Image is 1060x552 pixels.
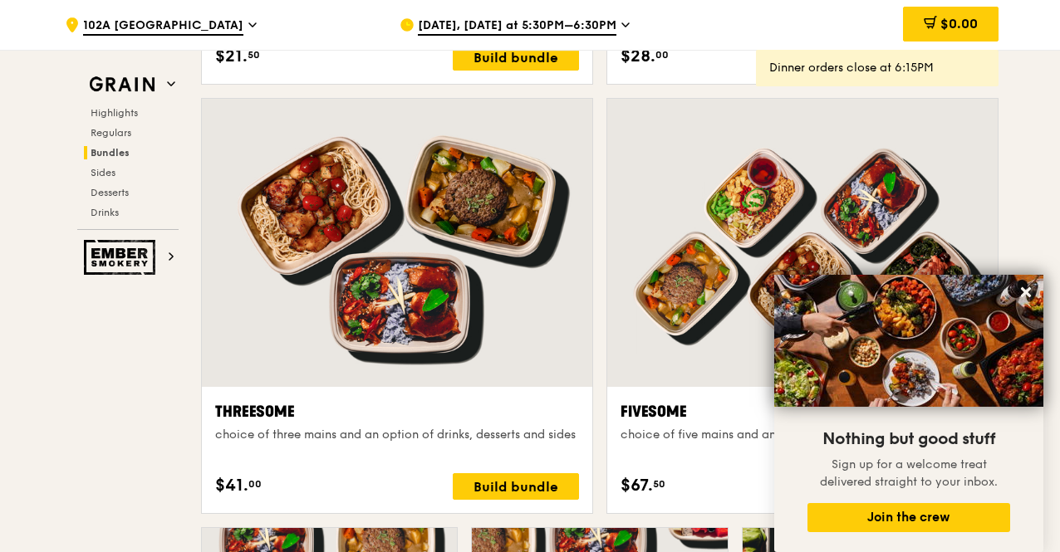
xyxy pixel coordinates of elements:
[215,427,579,443] div: choice of three mains and an option of drinks, desserts and sides
[418,17,616,36] span: [DATE], [DATE] at 5:30PM–6:30PM
[453,44,579,71] div: Build bundle
[822,429,995,449] span: Nothing but good stuff
[215,400,579,423] div: Threesome
[91,167,115,178] span: Sides
[91,107,138,119] span: Highlights
[621,400,984,423] div: Fivesome
[655,48,669,61] span: 00
[84,240,160,275] img: Ember Smokery web logo
[84,70,160,100] img: Grain web logo
[807,503,1010,532] button: Join the crew
[453,473,579,500] div: Build bundle
[940,16,978,32] span: $0.00
[215,473,248,498] span: $41.
[621,44,655,69] span: $28.
[91,147,130,159] span: Bundles
[91,187,129,198] span: Desserts
[248,477,262,491] span: 00
[248,48,260,61] span: 50
[215,44,248,69] span: $21.
[91,127,131,139] span: Regulars
[769,60,985,76] div: Dinner orders close at 6:15PM
[83,17,243,36] span: 102A [GEOGRAPHIC_DATA]
[1013,279,1039,305] button: Close
[621,473,653,498] span: $67.
[621,427,984,443] div: choice of five mains and an option of drinks, desserts and sides
[820,457,998,489] span: Sign up for a welcome treat delivered straight to your inbox.
[774,275,1043,407] img: DSC07876-Edit02-Large.jpeg
[653,477,665,491] span: 50
[91,207,119,218] span: Drinks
